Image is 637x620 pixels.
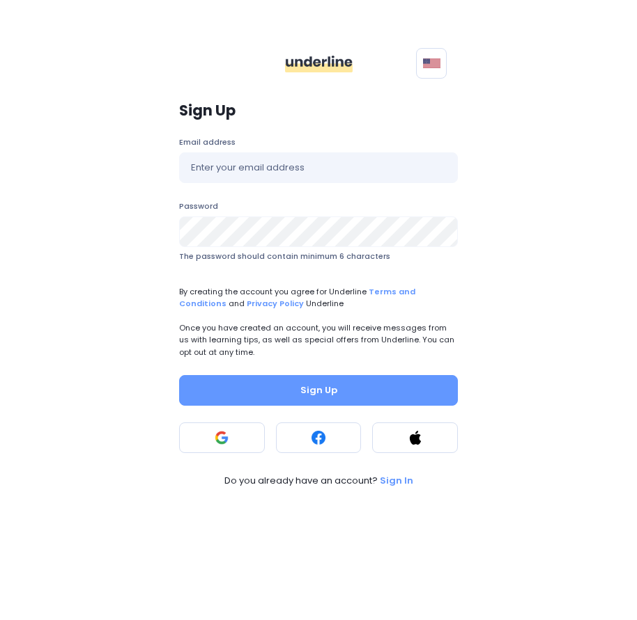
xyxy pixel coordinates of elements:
[179,375,458,406] button: Sign Up
[179,102,458,119] p: Sign Up
[224,474,380,488] span: Do you already have an account?
[179,200,458,213] label: Password
[380,474,413,488] p: Sign In
[179,286,458,310] span: By creating the account you agree for Underline and Underline
[423,58,440,69] img: svg+xml;base64,PHN2ZyB4bWxucz0iaHR0cDovL3d3dy53My5vcmcvMjAwMC9zdmciIHhtbG5zOnhsaW5rPSJodHRwOi8vd3...
[179,152,458,183] input: Enter your email address
[179,286,415,309] a: Terms and Conditions
[285,56,353,72] img: ddgMu+Zv+CXDCfumCWfsmuPlDdRfDDxAd9LAAAAAAElFTkSuQmCC
[179,322,458,358] p: Once you have created an account, you will receive messages from us with learning tips, as well a...
[247,298,304,309] a: Privacy Policy
[179,474,458,488] a: Do you already have an account? Sign In
[179,251,390,262] span: The password should contain minimum 6 characters
[179,136,458,149] label: Email address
